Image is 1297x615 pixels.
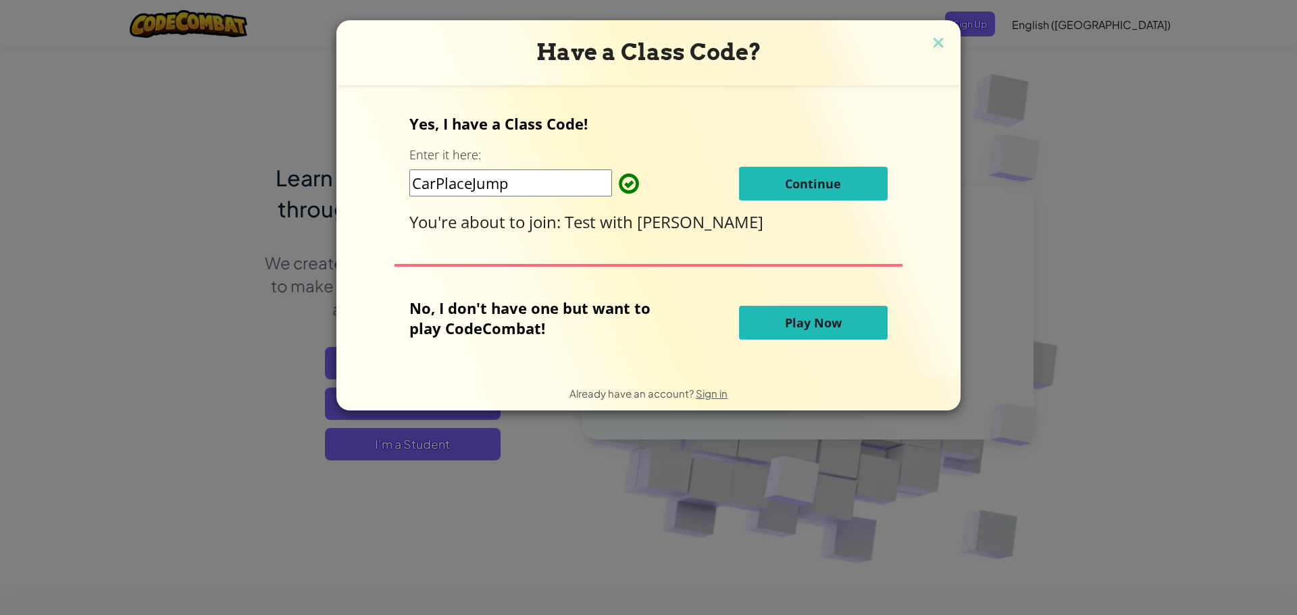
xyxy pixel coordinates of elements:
[409,113,887,134] p: Yes, I have a Class Code!
[637,211,763,233] span: [PERSON_NAME]
[930,34,947,54] img: close icon
[739,167,888,200] button: Continue
[409,211,565,233] span: You're about to join:
[785,176,841,192] span: Continue
[696,387,728,400] a: Sign in
[569,387,696,400] span: Already have an account?
[600,211,637,233] span: with
[785,315,842,331] span: Play Now
[409,146,481,163] label: Enter it here:
[565,211,600,233] span: Test
[409,298,671,338] p: No, I don't have one but want to play CodeCombat!
[536,38,761,65] span: Have a Class Code?
[739,306,888,340] button: Play Now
